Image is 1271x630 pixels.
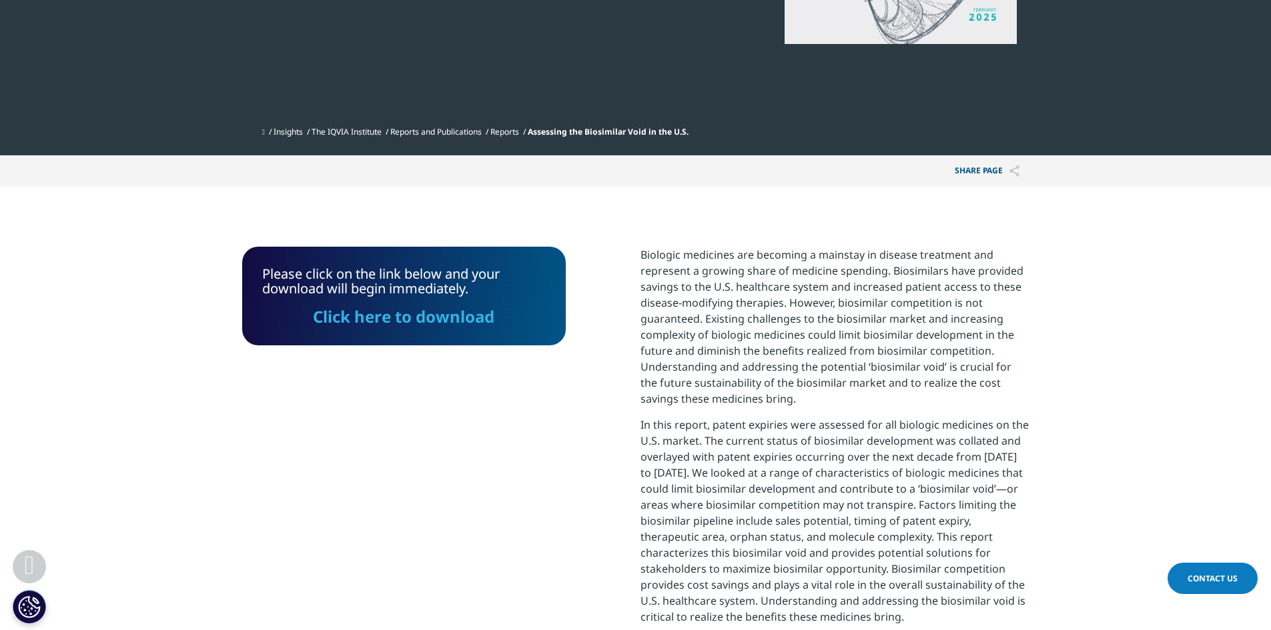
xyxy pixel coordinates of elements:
a: Contact Us [1168,563,1258,594]
div: Please click on the link below and your download will begin immediately. [262,267,546,325]
a: Click here to download [313,305,494,327]
img: Share PAGE [1009,165,1019,177]
a: Insights [274,126,303,137]
p: Share PAGE [945,155,1029,187]
p: Biologic medicines are becoming a mainstay in disease treatment and represent a growing share of ... [641,247,1029,417]
a: The IQVIA Institute [312,126,382,137]
a: Reports and Publications [390,126,482,137]
button: 쿠키 설정 [13,590,46,623]
span: Contact Us [1188,573,1238,584]
span: Assessing the Biosimilar Void in the U.S. [528,126,689,137]
a: Reports [490,126,519,137]
button: Share PAGEShare PAGE [945,155,1029,187]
